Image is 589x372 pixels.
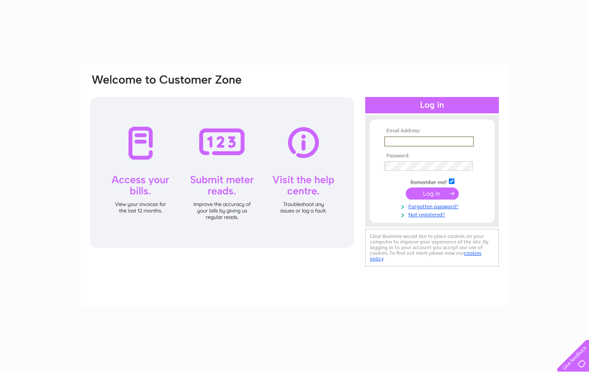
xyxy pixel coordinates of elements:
[382,128,482,134] th: Email Address:
[384,210,482,218] a: Not registered?
[406,188,459,200] input: Submit
[370,250,481,262] a: cookies policy
[365,229,499,266] div: Clear Business would like to place cookies on your computer to improve your experience of the sit...
[382,177,482,186] td: Remember me?
[384,202,482,210] a: Forgotten password?
[382,153,482,159] th: Password:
